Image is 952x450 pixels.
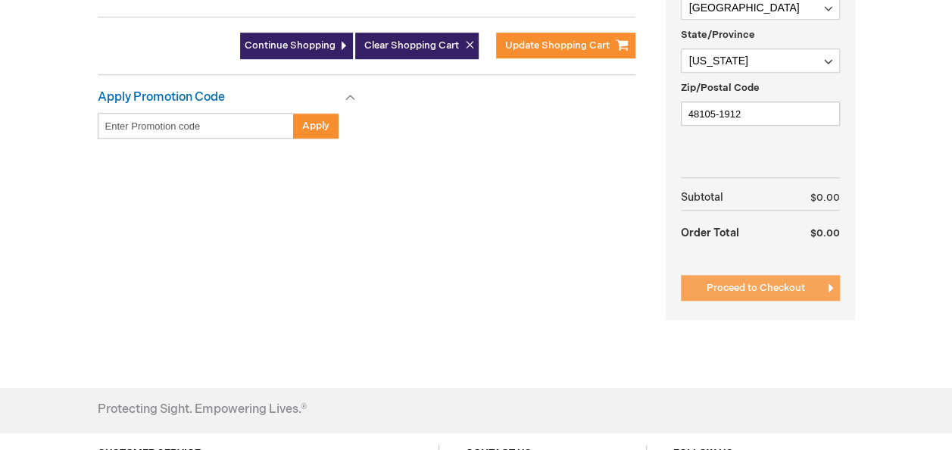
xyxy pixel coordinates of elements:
button: Apply [293,113,339,139]
span: State/Province [681,29,755,41]
span: Proceed to Checkout [707,282,805,294]
th: Subtotal [681,186,780,211]
input: Enter Promotion code [98,113,294,139]
button: Update Shopping Cart [496,33,635,58]
span: Zip/Postal Code [681,82,760,94]
button: Proceed to Checkout [681,275,840,301]
span: Update Shopping Cart [505,39,610,52]
span: Continue Shopping [245,39,336,52]
button: Clear Shopping Cart [355,33,479,59]
span: Clear Shopping Cart [364,39,459,52]
a: Continue Shopping [240,33,353,59]
strong: Apply Promotion Code [98,90,225,105]
span: $0.00 [810,192,840,204]
strong: Order Total [681,219,739,245]
span: $0.00 [810,227,840,239]
span: Apply [302,120,329,132]
h4: Protecting Sight. Empowering Lives.® [98,403,307,417]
